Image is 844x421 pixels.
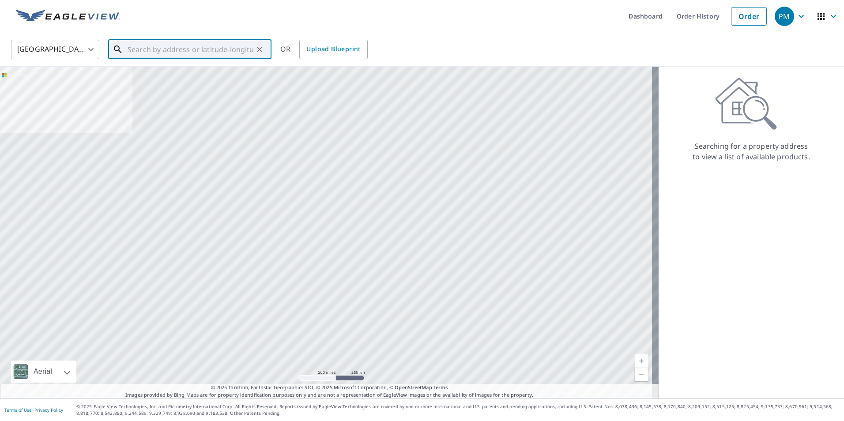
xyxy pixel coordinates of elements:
img: EV Logo [16,10,120,23]
a: OpenStreetMap [395,384,432,391]
button: Clear [253,43,266,56]
a: Current Level 5, Zoom In [635,354,648,368]
a: Terms of Use [4,407,32,413]
p: © 2025 Eagle View Technologies, Inc. and Pictometry International Corp. All Rights Reserved. Repo... [76,403,840,417]
a: Upload Blueprint [299,40,367,59]
a: Order [731,7,767,26]
a: Current Level 5, Zoom Out [635,368,648,381]
p: | [4,407,63,413]
div: OR [280,40,368,59]
span: Upload Blueprint [306,44,360,55]
span: © 2025 TomTom, Earthstar Geographics SIO, © 2025 Microsoft Corporation, © [211,384,448,391]
a: Privacy Policy [34,407,63,413]
a: Terms [433,384,448,391]
div: PM [775,7,794,26]
input: Search by address or latitude-longitude [128,37,253,62]
p: Searching for a property address to view a list of available products. [692,141,810,162]
div: Aerial [11,361,76,383]
div: Aerial [31,361,55,383]
div: [GEOGRAPHIC_DATA] [11,37,99,62]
